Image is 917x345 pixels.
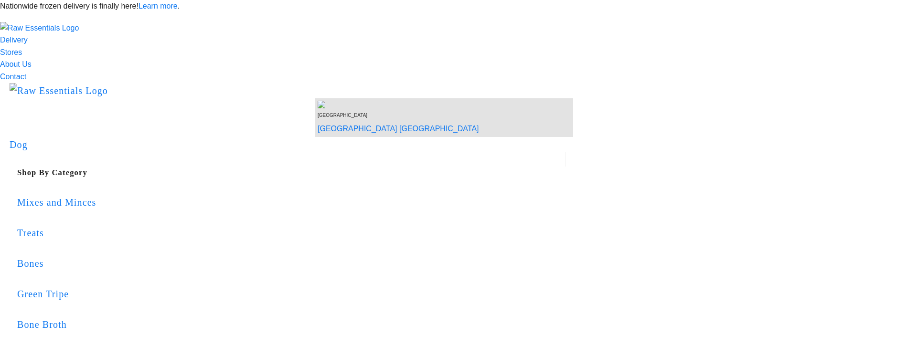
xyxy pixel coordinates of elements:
[17,212,565,253] a: Treats
[17,195,565,210] div: Mixes and Minces
[17,225,565,240] div: Treats
[17,167,565,179] h5: Shop By Category
[399,125,479,133] a: [GEOGRAPHIC_DATA]
[318,101,327,108] img: van-moving.png
[139,2,178,10] a: Learn more
[10,83,108,98] img: Raw Essentials Logo
[17,256,565,271] div: Bones
[17,304,565,345] a: Bone Broth
[17,182,565,223] a: Mixes and Minces
[10,139,28,150] a: Dog
[318,113,367,118] span: [GEOGRAPHIC_DATA]
[17,243,565,284] a: Bones
[318,125,397,133] a: [GEOGRAPHIC_DATA]
[17,317,565,332] div: Bone Broth
[17,286,565,302] div: Green Tripe
[17,273,565,314] a: Green Tripe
